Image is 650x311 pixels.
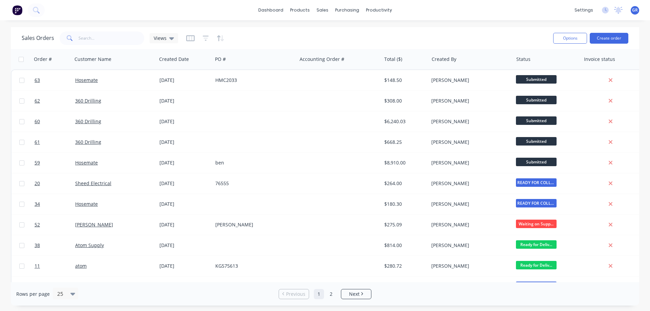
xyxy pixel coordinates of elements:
div: Status [516,56,530,63]
div: $814.00 [384,242,424,249]
div: $8,910.00 [384,159,424,166]
div: Accounting Order # [300,56,344,63]
div: [PERSON_NAME] [431,201,506,207]
ul: Pagination [276,289,374,299]
span: Waiting on Supp... [516,220,557,228]
a: Sheed Electrical [75,180,111,186]
div: [PERSON_NAME] [215,221,290,228]
div: [PERSON_NAME] [431,180,506,187]
div: [DATE] [159,159,210,166]
div: $180.30 [384,201,424,207]
a: 34 [35,194,75,214]
a: [PERSON_NAME] [75,221,113,228]
span: 38 [35,242,40,249]
div: $275.09 [384,221,424,228]
span: Ready for Deliv... [516,261,557,269]
div: products [287,5,313,15]
a: Hosemate [75,201,98,207]
span: 11 [35,263,40,269]
a: 57 [35,276,75,297]
div: [DATE] [159,242,210,249]
span: Rows per page [16,291,50,297]
a: 61 [35,132,75,152]
div: [DATE] [159,118,210,125]
div: $148.50 [384,77,424,84]
span: Ready for Deliv... [516,240,557,249]
div: [DATE] [159,221,210,228]
span: Submitted [516,96,557,104]
div: [PERSON_NAME] [431,221,506,228]
a: Page 2 [326,289,336,299]
a: 11 [35,256,75,276]
span: READY FOR COLLE... [516,178,557,187]
div: Created By [432,56,456,63]
div: Customer Name [74,56,111,63]
a: Page 1 is your current page [314,289,324,299]
span: Next [349,291,360,297]
a: 63 [35,70,75,90]
span: 59 [35,159,40,166]
div: PO # [215,56,226,63]
div: [DATE] [159,77,210,84]
div: [PERSON_NAME] [431,263,506,269]
div: [PERSON_NAME] [431,242,506,249]
span: 20 [35,180,40,187]
span: 61 [35,139,40,146]
span: GR [632,7,638,13]
div: Total ($) [384,56,402,63]
a: 52 [35,215,75,235]
div: Order # [34,56,52,63]
button: Create order [590,33,628,44]
span: Submitted [516,75,557,84]
span: Submitted [516,116,557,125]
div: [DATE] [159,180,210,187]
a: 360 Drilling [75,97,101,104]
a: dashboard [255,5,287,15]
div: [PERSON_NAME] [431,97,506,104]
a: 360 Drilling [75,139,101,145]
div: Created Date [159,56,189,63]
div: $264.00 [384,180,424,187]
div: $308.00 [384,97,424,104]
button: Options [553,33,587,44]
a: 60 [35,111,75,132]
div: [DATE] [159,263,210,269]
span: READY FOR COLLE... [516,199,557,207]
a: Previous page [279,291,309,297]
span: Submitted [516,158,557,166]
div: settings [571,5,597,15]
div: $280.72 [384,263,424,269]
a: 20 [35,173,75,194]
div: [PERSON_NAME] [431,159,506,166]
a: 360 Drilling [75,118,101,125]
div: HMC2033 [215,77,290,84]
div: [PERSON_NAME] [431,77,506,84]
span: Previous [286,291,305,297]
div: KG575613 [215,263,290,269]
input: Search... [79,31,145,45]
span: 60 [35,118,40,125]
div: sales [313,5,332,15]
span: READY FOR COLLE... [516,282,557,290]
img: Factory [12,5,22,15]
div: productivity [363,5,395,15]
a: 62 [35,91,75,111]
span: 62 [35,97,40,104]
div: ben [215,159,290,166]
a: atom [75,263,87,269]
div: $6,240.03 [384,118,424,125]
div: Invoice status [584,56,615,63]
a: Next page [341,291,371,297]
span: Submitted [516,137,557,146]
span: 34 [35,201,40,207]
a: Hosemate [75,77,98,83]
h1: Sales Orders [22,35,54,41]
a: Atom Supply [75,242,104,248]
a: Hosemate [75,159,98,166]
div: [PERSON_NAME] [431,118,506,125]
a: 59 [35,153,75,173]
div: [DATE] [159,201,210,207]
div: 76555 [215,180,290,187]
span: 63 [35,77,40,84]
div: purchasing [332,5,363,15]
